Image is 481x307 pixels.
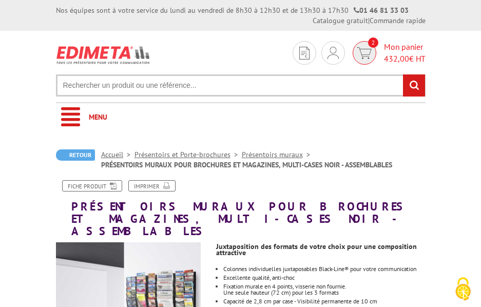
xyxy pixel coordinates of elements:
[370,16,426,25] a: Commande rapide
[223,283,426,296] li: Fixation murale en 4 points, visserie non fournie. Une seule hauteur (72 cm) pour les 3 formats
[313,16,368,25] a: Catalogue gratuit
[216,242,417,257] strong: Juxtaposition des formats de votre choix pour une composition attractive
[354,6,409,15] strong: 01 46 81 33 03
[384,41,426,65] span: Mon panier
[56,5,409,15] div: Nos équipes sont à votre service du lundi au vendredi de 8h30 à 12h30 et de 13h30 à 17h30
[101,160,392,170] li: PRÉSENTOIRS MURAUX POUR BROCHURES ET MAGAZINES, MULTI-CASES NOIR - ASSEMBLABLES
[368,37,378,48] span: 2
[450,276,476,302] img: Cookies (fenêtre modale)
[357,47,372,59] img: devis rapide
[313,15,426,26] div: |
[223,266,426,272] li: Colonnes individuelles juxtaposables Black-Line® pour votre communication
[101,150,134,159] a: Accueil
[128,180,176,191] a: Imprimer
[350,41,426,65] a: devis rapide 2 Mon panier 432,00€ HT
[242,150,314,159] a: Présentoirs muraux
[223,275,426,281] li: Excellente qualité, anti-choc
[223,298,426,304] li: Capacité de 2,8 cm par case - Visibilité permanente de 10 cm
[62,180,122,191] a: Fiche produit
[299,47,310,60] img: devis rapide
[56,74,426,97] input: Rechercher un produit ou une référence...
[56,149,95,161] a: Retour
[56,103,426,131] a: Menu
[328,47,339,59] img: devis rapide
[89,112,107,122] span: Menu
[384,53,409,64] span: 432,00
[403,74,425,97] input: rechercher
[48,180,433,238] h1: PRÉSENTOIRS MURAUX POUR BROCHURES ET MAGAZINES, MULTI-CASES NOIR - ASSEMBLABLES
[445,272,481,307] button: Cookies (fenêtre modale)
[384,53,426,65] span: € HT
[134,150,242,159] a: Présentoirs et Porte-brochures
[56,41,151,69] img: Edimeta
